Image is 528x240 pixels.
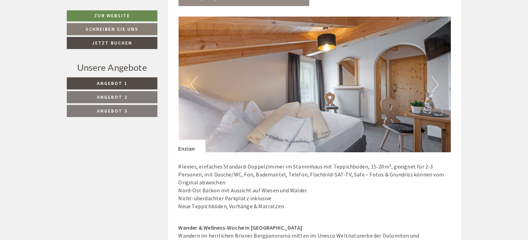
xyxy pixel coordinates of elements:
[97,80,127,86] span: Angebot 1
[6,19,113,40] div: Guten Tag, wie können wir Ihnen helfen?
[11,20,110,26] div: [GEOGRAPHIC_DATA]
[67,10,157,21] a: Zur Website
[231,182,273,194] button: Senden
[179,224,451,232] div: Wander & Wellness-Woche in [GEOGRAPHIC_DATA]
[179,17,451,153] img: image
[179,163,451,210] p: Kleines, einfaches Standard-Doppelzimmer im Stammhaus mit Teppichboden, 15-20m², geeignet für 2-3...
[97,108,127,114] span: Angebot 3
[67,61,157,74] div: Unsere Angebote
[191,76,198,93] button: Previous
[179,140,206,153] div: Enzian
[11,34,110,39] small: 18:00
[115,6,158,17] div: Donnerstag
[67,23,157,35] a: Schreiben Sie uns
[431,76,439,93] button: Next
[67,37,157,49] a: Jetzt buchen
[97,94,127,100] span: Angebot 2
